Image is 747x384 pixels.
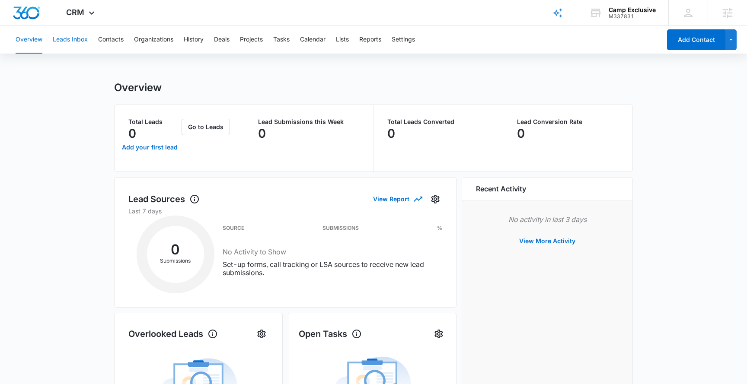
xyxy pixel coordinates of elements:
[223,226,244,230] h3: Source
[147,244,204,255] h2: 0
[98,26,124,54] button: Contacts
[128,193,200,206] h1: Lead Sources
[128,327,218,340] h1: Overlooked Leads
[336,26,349,54] button: Lists
[120,137,180,158] a: Add your first lead
[128,127,136,140] p: 0
[53,26,88,54] button: Leads Inbox
[517,127,525,140] p: 0
[511,231,584,251] button: View More Activity
[273,26,290,54] button: Tasks
[223,247,442,257] h3: No Activity to Show
[359,26,381,54] button: Reports
[182,119,230,135] button: Go to Leads
[432,327,446,341] button: Settings
[373,191,421,206] button: View Report
[476,214,619,225] p: No activity in last 3 days
[428,192,442,206] button: Settings
[300,26,326,54] button: Calendar
[240,26,263,54] button: Projects
[387,127,395,140] p: 0
[128,206,442,216] p: Last 7 days
[114,81,162,94] h1: Overview
[214,26,230,54] button: Deals
[223,260,442,277] p: Set-up forms, call tracking or LSA sources to receive new lead submissions.
[182,123,230,130] a: Go to Leads
[16,26,42,54] button: Overview
[66,8,84,17] span: CRM
[476,184,526,194] h6: Recent Activity
[387,119,489,125] p: Total Leads Converted
[147,257,204,265] p: Submissions
[392,26,415,54] button: Settings
[517,119,619,125] p: Lead Conversion Rate
[184,26,204,54] button: History
[667,29,725,50] button: Add Contact
[609,6,656,13] div: account name
[609,13,656,19] div: account id
[258,119,360,125] p: Lead Submissions this Week
[258,127,266,140] p: 0
[322,226,359,230] h3: Submissions
[128,119,180,125] p: Total Leads
[134,26,173,54] button: Organizations
[299,327,362,340] h1: Open Tasks
[437,226,442,230] h3: %
[255,327,268,341] button: Settings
